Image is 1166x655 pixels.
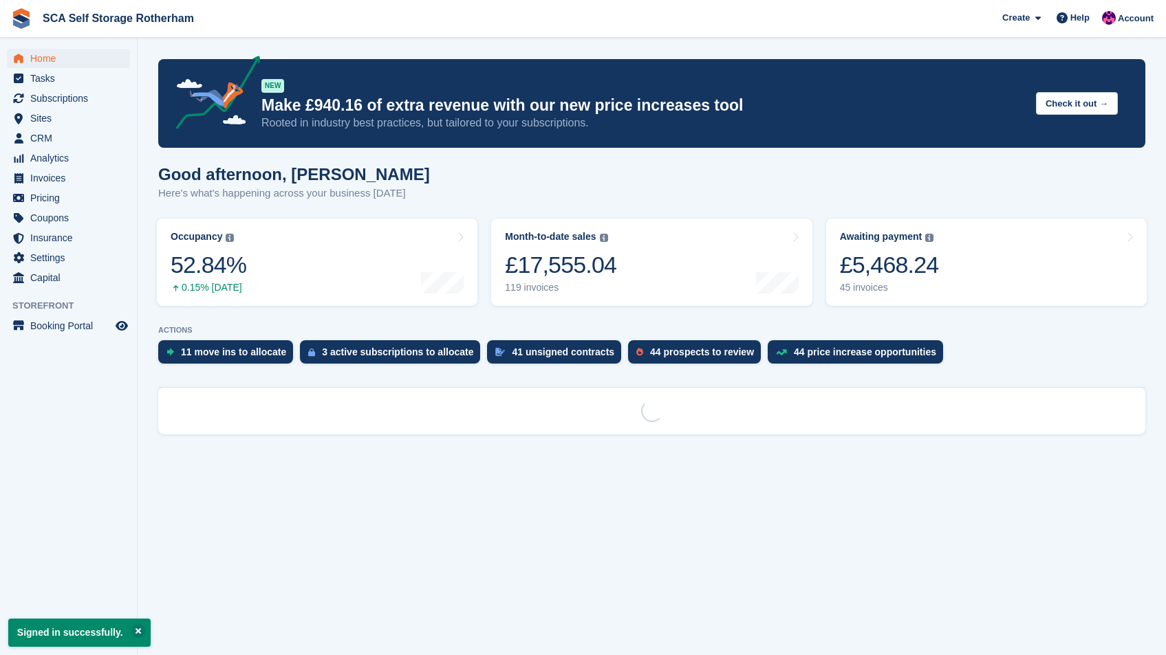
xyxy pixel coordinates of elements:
div: £5,468.24 [840,251,939,279]
a: 44 prospects to review [628,340,768,370]
span: Invoices [30,168,113,188]
div: 0.15% [DATE] [171,282,246,293]
img: prospect-51fa495bee0391a8d652442698ab0144808aea92771e9ea1ae160a38d050c398.svg [636,348,643,356]
div: 3 active subscriptions to allocate [322,346,473,357]
a: menu [7,268,130,287]
div: 119 invoices [505,282,616,293]
img: active_subscription_to_allocate_icon-d502201f5373d7db506a760aba3b589e785aa758c864c3986d89f69b8ff3... [308,348,315,357]
a: 44 price increase opportunities [768,340,950,370]
a: menu [7,89,130,108]
div: Awaiting payment [840,231,922,243]
span: Storefront [12,299,137,313]
div: 41 unsigned contracts [512,346,614,357]
span: Capital [30,268,113,287]
button: Check it out → [1036,92,1118,115]
span: Settings [30,248,113,267]
div: 44 prospects to review [650,346,754,357]
a: menu [7,248,130,267]
div: Occupancy [171,231,222,243]
a: Month-to-date sales £17,555.04 119 invoices [491,219,812,306]
a: menu [7,148,130,168]
img: price_increase_opportunities-93ffe204e8149a01c8c9dc8f82e8f89637d9d84a8eef4429ea346261dce0b2c0.svg [776,349,787,355]
a: menu [7,129,130,148]
img: contract_signature_icon-13c848040528278c33f63329250d36e43548de30e8caae1d1a13099fd9432cc5.svg [495,348,505,356]
span: Help [1070,11,1090,25]
img: Sam Chapman [1102,11,1116,25]
img: stora-icon-8386f47178a22dfd0bd8f6a31ec36ba5ce8667c1dd55bd0f319d3a0aa187defe.svg [11,8,32,29]
span: Account [1118,12,1154,25]
img: icon-info-grey-7440780725fd019a000dd9b08b2336e03edf1995a4989e88bcd33f0948082b44.svg [600,234,608,242]
a: menu [7,49,130,68]
span: Sites [30,109,113,128]
span: Coupons [30,208,113,227]
a: menu [7,168,130,188]
img: icon-info-grey-7440780725fd019a000dd9b08b2336e03edf1995a4989e88bcd33f0948082b44.svg [226,234,234,242]
a: menu [7,228,130,247]
div: 44 price increase opportunities [794,346,936,357]
span: Analytics [30,148,113,168]
p: Here's what's happening across your business [DATE] [158,186,430,201]
span: Home [30,49,113,68]
div: Month-to-date sales [505,231,596,243]
div: 52.84% [171,251,246,279]
a: Occupancy 52.84% 0.15% [DATE] [157,219,477,306]
p: Make £940.16 of extra revenue with our new price increases tool [261,96,1025,115]
span: Subscriptions [30,89,113,108]
div: £17,555.04 [505,251,616,279]
p: Rooted in industry best practices, but tailored to your subscriptions. [261,115,1025,131]
p: ACTIONS [158,326,1145,335]
div: 11 move ins to allocate [181,346,286,357]
span: Insurance [30,228,113,247]
div: NEW [261,79,284,93]
a: menu [7,316,130,335]
a: 41 unsigned contracts [487,340,628,370]
a: menu [7,188,130,208]
div: 45 invoices [840,282,939,293]
h1: Good afternoon, [PERSON_NAME] [158,165,430,184]
a: menu [7,69,130,88]
span: Tasks [30,69,113,88]
a: 3 active subscriptions to allocate [300,340,487,370]
span: CRM [30,129,113,148]
a: menu [7,208,130,227]
a: Awaiting payment £5,468.24 45 invoices [826,219,1147,306]
p: Signed in successfully. [8,619,151,647]
img: icon-info-grey-7440780725fd019a000dd9b08b2336e03edf1995a4989e88bcd33f0948082b44.svg [925,234,933,242]
img: price-adjustments-announcement-icon-8257ccfd72463d97f412b2fc003d46551f7dbcb40ab6d574587a9cd5c0d94... [164,56,261,134]
a: SCA Self Storage Rotherham [37,7,199,30]
img: move_ins_to_allocate_icon-fdf77a2bb77ea45bf5b3d319d69a93e2d87916cf1d5bf7949dd705db3b84f3ca.svg [166,348,174,356]
span: Booking Portal [30,316,113,335]
a: menu [7,109,130,128]
span: Create [1002,11,1030,25]
a: Preview store [114,318,130,334]
a: 11 move ins to allocate [158,340,300,370]
span: Pricing [30,188,113,208]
